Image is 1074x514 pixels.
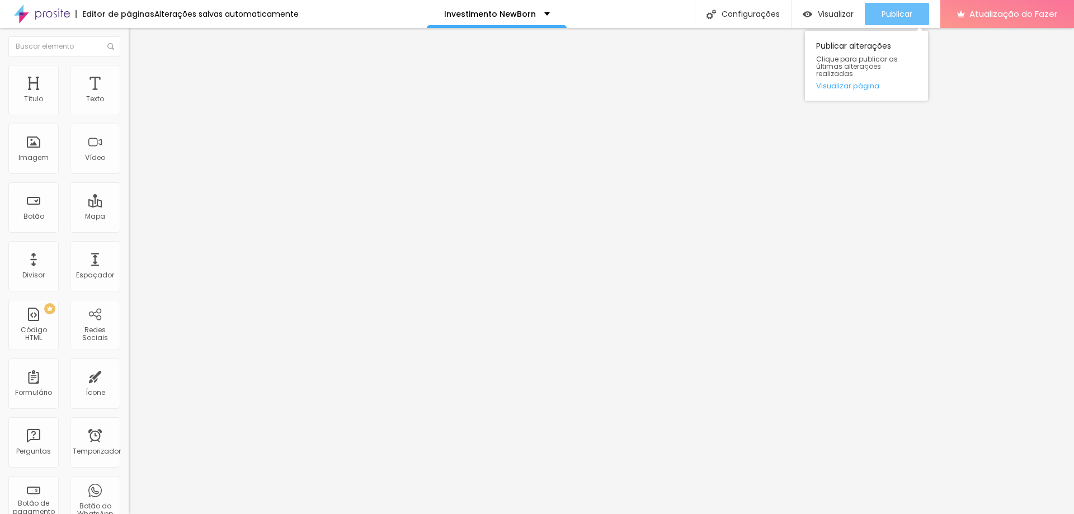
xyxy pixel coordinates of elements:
[21,325,47,342] font: Código HTML
[76,270,114,280] font: Espaçador
[107,43,114,50] img: Ícone
[444,8,536,20] font: Investimento NewBorn
[816,54,898,78] font: Clique para publicar as últimas alterações realizadas
[23,211,44,221] font: Botão
[86,388,105,397] font: Ícone
[85,153,105,162] font: Vídeo
[706,10,716,19] img: Ícone
[865,3,929,25] button: Publicar
[18,153,49,162] font: Imagem
[969,8,1057,20] font: Atualização do Fazer
[22,270,45,280] font: Divisor
[818,8,854,20] font: Visualizar
[722,8,780,20] font: Configurações
[16,446,51,456] font: Perguntas
[82,8,154,20] font: Editor de páginas
[129,28,1074,514] iframe: Editor
[85,211,105,221] font: Mapa
[73,446,121,456] font: Temporizador
[882,8,912,20] font: Publicar
[82,325,108,342] font: Redes Sociais
[792,3,865,25] button: Visualizar
[15,388,52,397] font: Formulário
[803,10,812,19] img: view-1.svg
[816,40,891,51] font: Publicar alterações
[154,8,299,20] font: Alterações salvas automaticamente
[816,82,917,89] a: Visualizar página
[86,94,104,103] font: Texto
[816,81,879,91] font: Visualizar página
[24,94,43,103] font: Título
[8,36,120,56] input: Buscar elemento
